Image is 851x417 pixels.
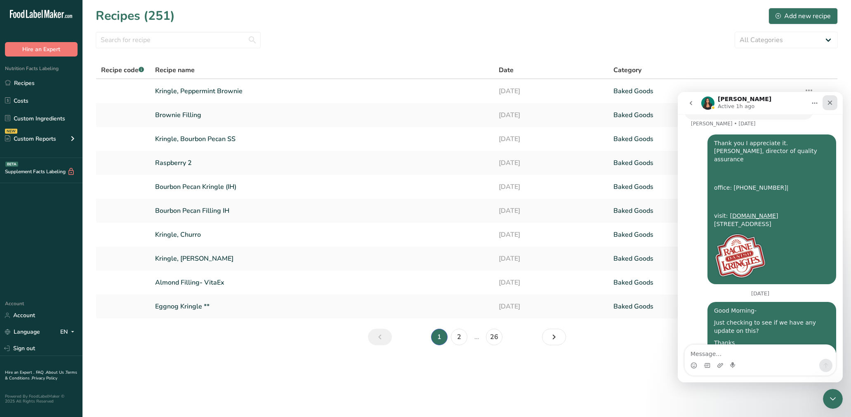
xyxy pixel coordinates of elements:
[52,270,59,277] button: Start recording
[486,329,502,345] a: Page 26.
[5,370,77,381] a: Terms & Conditions .
[5,325,40,339] a: Language
[155,178,489,196] a: Bourbon Pecan Kringle (IH)
[613,178,794,196] a: Baked Goods
[36,227,152,243] div: Just checking to see if we have any update on this?
[60,327,78,337] div: EN
[613,202,794,219] a: Baked Goods
[613,106,794,124] a: Baked Goods
[5,370,34,375] a: Hire an Expert .
[499,178,603,196] a: [DATE]
[499,65,514,75] span: Date
[7,210,158,402] div: Kristen says…
[613,298,794,315] a: Baked Goods
[499,226,603,243] a: [DATE]
[155,298,489,315] a: Eggnog Kringle **
[499,250,603,267] a: [DATE]
[101,66,144,75] span: Recipe code
[7,253,158,267] textarea: Message…
[155,202,489,219] a: Bourbon Pecan Filling IH
[678,92,843,382] iframe: Intercom live chat
[499,106,603,124] a: [DATE]
[613,65,641,75] span: Category
[499,202,603,219] a: [DATE]
[36,247,152,271] div: Thanks [PERSON_NAME], director of quality assurance
[5,42,78,57] button: Hire an Expert
[499,130,603,148] a: [DATE]
[155,274,489,291] a: Almond Filling- VitaEx
[499,274,603,291] a: [DATE]
[39,270,46,277] button: Upload attachment
[451,329,467,345] a: Page 2.
[46,370,66,375] a: About Us .
[5,134,56,143] div: Custom Reports
[36,370,46,375] a: FAQ .
[499,298,603,315] a: [DATE]
[26,270,33,277] button: Gif picker
[5,394,78,404] div: Powered By FoodLabelMaker © 2025 All Rights Reserved
[776,11,831,21] div: Add new recipe
[96,7,175,25] h1: Recipes (251)
[155,250,489,267] a: Kringle, [PERSON_NAME]
[155,154,489,172] a: Raspberry 2
[13,270,19,277] button: Emoji picker
[155,65,195,75] span: Recipe name
[30,210,158,392] div: Good Morning-Just checking to see if we have any update on this?Thanks[PERSON_NAME], director of ...
[36,215,152,223] div: Good Morning-
[32,375,57,381] a: Privacy Policy
[368,329,392,345] a: Previous page
[542,329,566,345] a: Next page
[96,32,261,48] input: Search for recipe
[155,130,489,148] a: Kringle, Bourbon Pecan SS
[155,82,489,100] a: Kringle, Peppermint Brownie
[141,267,155,280] button: Send a message…
[613,130,794,148] a: Baked Goods
[155,106,489,124] a: Brownie Filling
[613,274,794,291] a: Baked Goods
[499,154,603,172] a: [DATE]
[613,226,794,243] a: Baked Goods
[823,389,843,409] iframe: Intercom live chat
[5,129,17,134] div: NEW
[499,82,603,100] a: [DATE]
[613,154,794,172] a: Baked Goods
[768,8,838,24] button: Add new recipe
[613,82,794,100] a: Baked Goods
[155,226,489,243] a: Kringle, Churro
[613,250,794,267] a: Baked Goods
[5,162,18,167] div: BETA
